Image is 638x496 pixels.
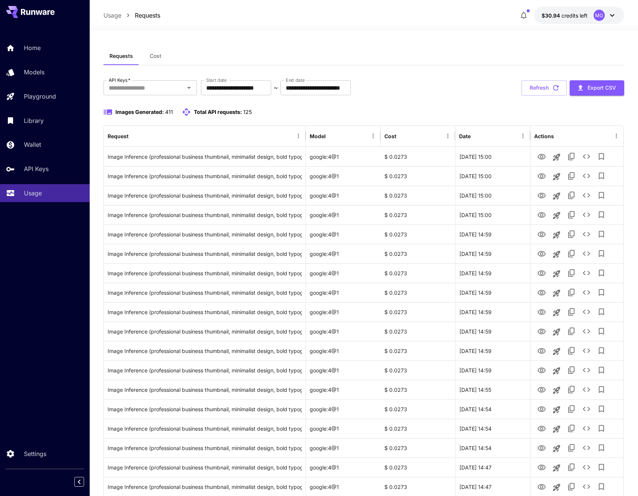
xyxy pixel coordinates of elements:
[594,10,605,21] div: MG
[306,419,381,438] div: google:4@1
[293,131,304,141] button: Menu
[24,68,44,77] p: Models
[108,438,302,458] div: Click to copy prompt
[306,438,381,458] div: google:4@1
[564,285,579,300] button: Copy TaskUUID
[594,207,609,222] button: Add to library
[579,440,594,455] button: See details
[150,53,161,59] span: Cost
[561,12,588,19] span: credits left
[381,263,455,283] div: $ 0.0273
[534,226,549,242] button: View Image
[534,401,549,416] button: View Image
[306,224,381,244] div: google:4@1
[381,186,455,205] div: $ 0.0273
[564,304,579,319] button: Copy TaskUUID
[368,131,378,141] button: Menu
[108,264,302,283] div: Click to copy prompt
[274,83,278,92] p: ~
[594,343,609,358] button: Add to library
[534,149,549,164] button: View Image
[381,283,455,302] div: $ 0.0273
[534,133,554,139] div: Actions
[109,77,130,83] label: API Keys
[542,12,588,19] div: $30.9435
[108,244,302,263] div: Click to copy prompt
[443,131,453,141] button: Menu
[579,207,594,222] button: See details
[549,363,564,378] button: Launch in playground
[108,283,302,302] div: Click to copy prompt
[594,285,609,300] button: Add to library
[579,479,594,494] button: See details
[570,80,624,96] button: Export CSV
[455,438,530,458] div: 01 Sep, 2025 14:54
[549,247,564,262] button: Launch in playground
[381,244,455,263] div: $ 0.0273
[564,363,579,378] button: Copy TaskUUID
[594,479,609,494] button: Add to library
[381,399,455,419] div: $ 0.0273
[381,341,455,360] div: $ 0.0273
[108,303,302,322] div: Click to copy prompt
[108,205,302,224] div: Click to copy prompt
[206,77,227,83] label: Start date
[135,11,160,20] a: Requests
[455,341,530,360] div: 01 Sep, 2025 14:59
[594,440,609,455] button: Add to library
[24,140,41,149] p: Wallet
[564,188,579,203] button: Copy TaskUUID
[194,109,242,115] span: Total API requests:
[549,461,564,475] button: Launch in playground
[579,266,594,280] button: See details
[579,246,594,261] button: See details
[534,440,549,455] button: View Image
[549,169,564,184] button: Launch in playground
[129,131,140,141] button: Sort
[579,421,594,436] button: See details
[455,186,530,205] div: 01 Sep, 2025 15:00
[534,304,549,319] button: View Image
[564,266,579,280] button: Copy TaskUUID
[24,116,44,125] p: Library
[243,109,252,115] span: 125
[534,382,549,397] button: View Image
[24,92,56,101] p: Playground
[109,53,133,59] span: Requests
[534,207,549,222] button: View Image
[594,227,609,242] button: Add to library
[381,205,455,224] div: $ 0.0273
[534,168,549,183] button: View Image
[306,166,381,186] div: google:4@1
[611,131,622,141] button: Menu
[306,380,381,399] div: google:4@1
[534,246,549,261] button: View Image
[579,168,594,183] button: See details
[542,12,561,19] span: $30.94
[108,380,302,399] div: Click to copy prompt
[564,479,579,494] button: Copy TaskUUID
[184,83,194,93] button: Open
[594,246,609,261] button: Add to library
[549,266,564,281] button: Launch in playground
[518,131,528,141] button: Menu
[594,382,609,397] button: Add to library
[594,266,609,280] button: Add to library
[579,460,594,475] button: See details
[306,458,381,477] div: google:4@1
[381,166,455,186] div: $ 0.0273
[306,302,381,322] div: google:4@1
[108,341,302,360] div: Click to copy prompt
[549,480,564,495] button: Launch in playground
[397,131,408,141] button: Sort
[455,360,530,380] div: 01 Sep, 2025 14:59
[455,166,530,186] div: 01 Sep, 2025 15:00
[594,304,609,319] button: Add to library
[564,440,579,455] button: Copy TaskUUID
[306,147,381,166] div: google:4@1
[455,283,530,302] div: 01 Sep, 2025 14:59
[579,188,594,203] button: See details
[534,265,549,280] button: View Image
[306,205,381,224] div: google:4@1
